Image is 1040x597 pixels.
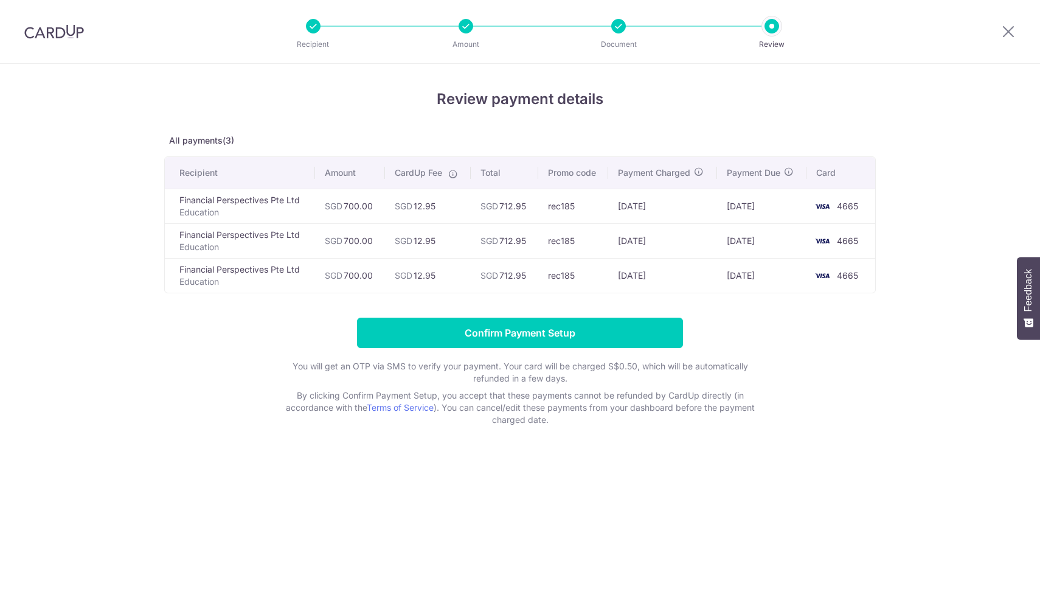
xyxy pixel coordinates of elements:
img: <span class="translation_missing" title="translation missing: en.account_steps.new_confirm_form.b... [810,199,834,214]
span: CardUp Fee [395,167,442,179]
h4: Review payment details [164,88,876,110]
span: SGD [395,236,412,246]
th: Amount [315,157,385,189]
th: Total [471,157,538,189]
span: 4665 [837,270,858,281]
td: [DATE] [608,258,717,293]
p: Document [574,38,664,51]
span: SGD [395,201,412,211]
span: Payment Charged [618,167,690,179]
span: SGD [480,236,498,246]
td: rec185 [538,189,608,223]
p: You will get an OTP via SMS to verify your payment. Your card will be charged S$0.50, which will ... [277,360,763,385]
input: Confirm Payment Setup [357,318,683,348]
a: Terms of Service [367,402,434,413]
td: Financial Perspectives Pte Ltd [165,189,315,223]
img: CardUp [24,24,84,39]
td: Financial Perspectives Pte Ltd [165,258,315,293]
p: Education [179,206,305,218]
td: [DATE] [608,189,717,223]
td: 12.95 [385,223,471,258]
td: rec185 [538,258,608,293]
td: 12.95 [385,189,471,223]
span: 4665 [837,236,858,246]
p: Amount [421,38,511,51]
td: 700.00 [315,258,385,293]
span: Payment Due [727,167,780,179]
span: SGD [395,270,412,281]
p: All payments(3) [164,134,876,147]
img: <span class="translation_missing" title="translation missing: en.account_steps.new_confirm_form.b... [810,268,834,283]
th: Recipient [165,157,315,189]
td: 700.00 [315,189,385,223]
td: [DATE] [717,189,806,223]
th: Card [806,157,875,189]
img: <span class="translation_missing" title="translation missing: en.account_steps.new_confirm_form.b... [810,234,834,248]
span: SGD [325,270,342,281]
td: 712.95 [471,223,538,258]
span: SGD [480,201,498,211]
th: Promo code [538,157,608,189]
td: Financial Perspectives Pte Ltd [165,223,315,258]
span: SGD [325,236,342,246]
span: SGD [480,270,498,281]
td: [DATE] [717,258,806,293]
td: 12.95 [385,258,471,293]
td: [DATE] [608,223,717,258]
span: Feedback [1023,269,1034,312]
p: By clicking Confirm Payment Setup, you accept that these payments cannot be refunded by CardUp di... [277,389,763,426]
p: Education [179,241,305,253]
button: Feedback - Show survey [1017,257,1040,340]
td: 712.95 [471,189,538,223]
td: [DATE] [717,223,806,258]
td: 712.95 [471,258,538,293]
td: rec185 [538,223,608,258]
span: 4665 [837,201,858,211]
p: Education [179,276,305,288]
span: SGD [325,201,342,211]
p: Recipient [268,38,358,51]
td: 700.00 [315,223,385,258]
p: Review [727,38,817,51]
